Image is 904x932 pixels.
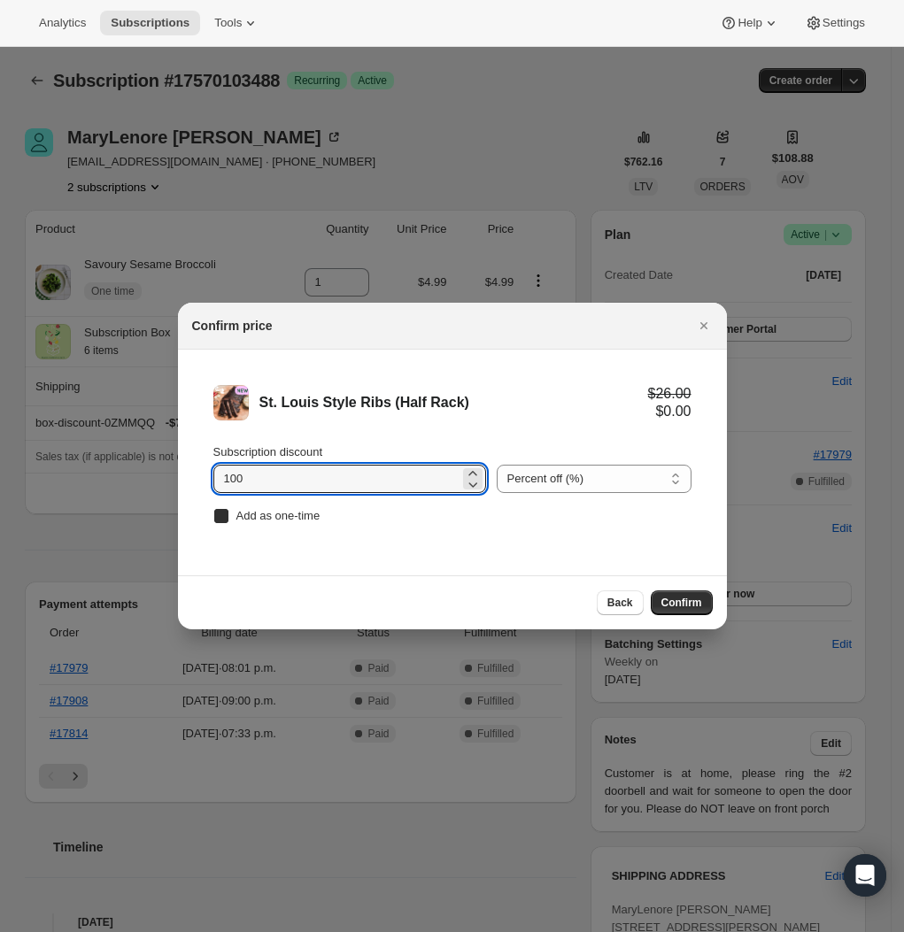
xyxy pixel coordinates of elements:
[214,16,242,30] span: Tools
[111,16,189,30] span: Subscriptions
[844,854,886,897] div: Open Intercom Messenger
[213,445,323,458] span: Subscription discount
[651,590,713,615] button: Confirm
[738,16,761,30] span: Help
[204,11,270,35] button: Tools
[28,11,97,35] button: Analytics
[236,509,321,522] span: Add as one-time
[192,317,273,335] h2: Confirm price
[692,313,716,338] button: Close
[607,596,633,610] span: Back
[823,16,865,30] span: Settings
[259,394,648,412] div: St. Louis Style Ribs (Half Rack)
[648,385,692,403] div: $26.00
[661,596,702,610] span: Confirm
[794,11,876,35] button: Settings
[709,11,790,35] button: Help
[100,11,200,35] button: Subscriptions
[213,385,249,420] img: St. Louis Style Ribs (Half Rack)
[648,403,692,420] div: $0.00
[39,16,86,30] span: Analytics
[597,590,644,615] button: Back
